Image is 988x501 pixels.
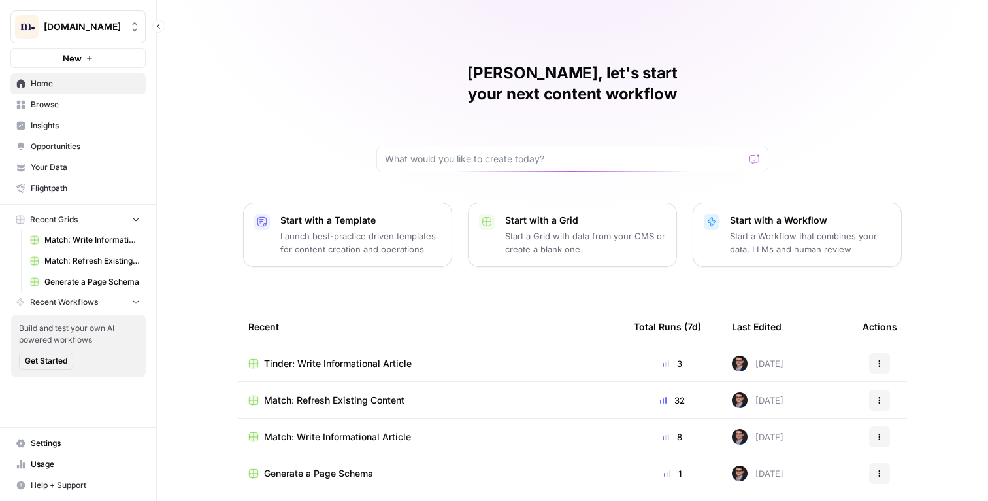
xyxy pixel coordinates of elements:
[24,271,146,292] a: Generate a Page Schema
[10,136,146,157] a: Opportunities
[634,430,711,443] div: 8
[44,20,123,33] span: [DOMAIN_NAME]
[10,115,146,136] a: Insights
[732,356,748,371] img: ldmwv53b2lcy2toudj0k1c5n5o6j
[385,152,744,165] input: What would you like to create today?
[634,467,711,480] div: 1
[10,10,146,43] button: Workspace: Match.com
[44,234,140,246] span: Match: Write Informational Article
[376,63,768,105] h1: [PERSON_NAME], let's start your next content workflow
[24,230,146,250] a: Match: Write Informational Article
[31,479,140,491] span: Help + Support
[10,94,146,115] a: Browse
[248,467,613,480] a: Generate a Page Schema
[730,214,891,227] p: Start with a Workflow
[10,73,146,94] a: Home
[634,394,711,407] div: 32
[31,120,140,131] span: Insights
[732,429,748,445] img: ldmwv53b2lcy2toudj0k1c5n5o6j
[732,429,783,445] div: [DATE]
[730,230,891,256] p: Start a Workflow that combines your data, LLMs and human review
[31,99,140,111] span: Browse
[264,357,412,370] span: Tinder: Write Informational Article
[10,433,146,454] a: Settings
[10,292,146,312] button: Recent Workflows
[732,392,748,408] img: ldmwv53b2lcy2toudj0k1c5n5o6j
[732,309,782,345] div: Last Edited
[31,182,140,194] span: Flightpath
[10,454,146,475] a: Usage
[31,141,140,152] span: Opportunities
[280,230,441,256] p: Launch best-practice driven templates for content creation and operations
[31,162,140,173] span: Your Data
[44,276,140,288] span: Generate a Page Schema
[243,203,452,267] button: Start with a TemplateLaunch best-practice driven templates for content creation and operations
[25,355,67,367] span: Get Started
[693,203,902,267] button: Start with a WorkflowStart a Workflow that combines your data, LLMs and human review
[10,48,146,68] button: New
[30,214,78,226] span: Recent Grids
[732,466,748,481] img: ldmwv53b2lcy2toudj0k1c5n5o6j
[248,309,613,345] div: Recent
[31,438,140,449] span: Settings
[10,475,146,496] button: Help + Support
[19,322,138,346] span: Build and test your own AI powered workflows
[44,255,140,267] span: Match: Refresh Existing Content
[264,430,411,443] span: Match: Write Informational Article
[30,296,98,308] span: Recent Workflows
[248,430,613,443] a: Match: Write Informational Article
[248,357,613,370] a: Tinder: Write Informational Article
[468,203,677,267] button: Start with a GridStart a Grid with data from your CMS or create a blank one
[634,357,711,370] div: 3
[732,466,783,481] div: [DATE]
[31,78,140,90] span: Home
[24,250,146,271] a: Match: Refresh Existing Content
[10,210,146,230] button: Recent Grids
[15,15,39,39] img: Match.com Logo
[634,309,701,345] div: Total Runs (7d)
[264,394,404,407] span: Match: Refresh Existing Content
[264,467,373,480] span: Generate a Page Schema
[19,353,73,370] button: Get Started
[863,309,897,345] div: Actions
[732,356,783,371] div: [DATE]
[248,394,613,407] a: Match: Refresh Existing Content
[505,230,666,256] p: Start a Grid with data from your CMS or create a blank one
[63,52,82,65] span: New
[31,458,140,470] span: Usage
[10,157,146,178] a: Your Data
[505,214,666,227] p: Start with a Grid
[10,178,146,199] a: Flightpath
[732,392,783,408] div: [DATE]
[280,214,441,227] p: Start with a Template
